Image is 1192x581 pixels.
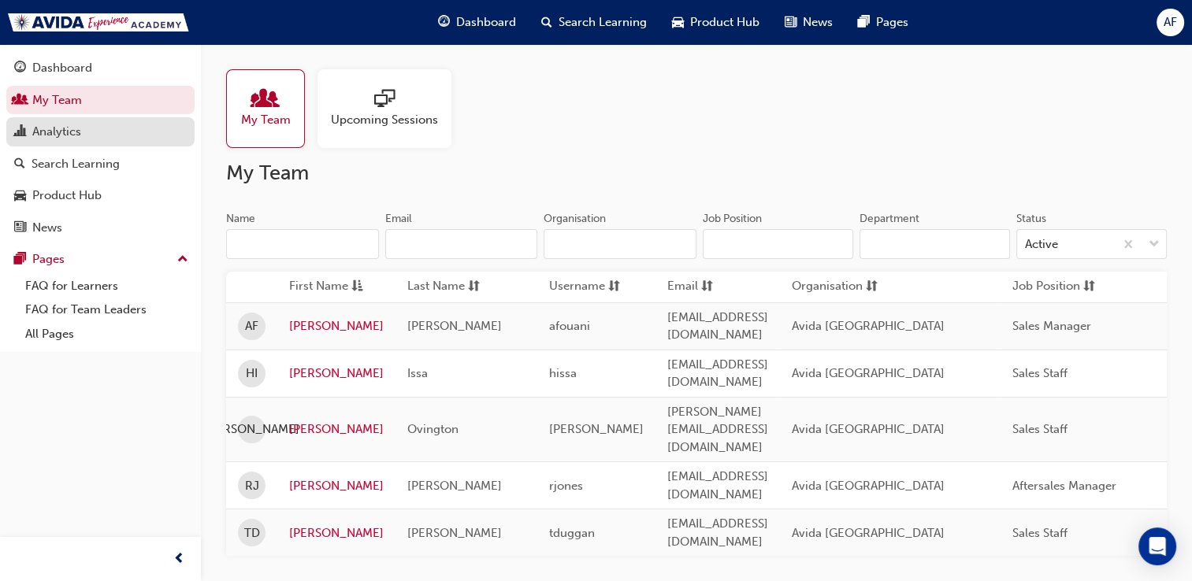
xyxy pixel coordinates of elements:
[468,277,480,297] span: sorting-icon
[549,277,605,297] span: Username
[6,245,195,274] button: Pages
[1164,13,1177,31] span: AF
[667,277,754,297] button: Emailsorting-icon
[701,277,713,297] span: sorting-icon
[19,322,195,346] a: All Pages
[549,422,644,436] span: [PERSON_NAME]
[19,274,195,298] a: FAQ for Learners
[1012,479,1116,493] span: Aftersales Manager
[8,13,189,31] img: Trak
[667,310,768,342] span: [EMAIL_ADDRESS][DOMAIN_NAME]
[608,277,620,297] span: sorting-icon
[14,253,26,267] span: pages-icon
[1138,527,1176,565] div: Open Intercom Messenger
[32,155,120,173] div: Search Learning
[703,211,762,227] div: Job Position
[1016,211,1046,227] div: Status
[876,13,908,31] span: Pages
[407,422,459,436] span: Ovington
[549,479,583,493] span: rjones
[1012,277,1080,297] span: Job Position
[549,319,590,333] span: afouani
[690,13,759,31] span: Product Hub
[245,317,258,335] span: AF
[385,229,538,259] input: Email
[6,86,195,115] a: My Team
[244,524,260,542] span: TD
[14,94,26,108] span: people-icon
[241,111,291,129] span: My Team
[374,89,395,111] span: sessionType_ONLINE_URL-icon
[331,111,438,129] span: Upcoming Sessions
[659,6,772,39] a: car-iconProduct Hub
[792,479,945,493] span: Avida [GEOGRAPHIC_DATA]
[858,13,870,32] span: pages-icon
[6,150,195,179] a: Search Learning
[549,526,595,540] span: tduggan
[1012,422,1068,436] span: Sales Staff
[672,13,684,32] span: car-icon
[407,366,428,380] span: Issa
[32,187,102,205] div: Product Hub
[385,211,412,227] div: Email
[541,13,552,32] span: search-icon
[792,319,945,333] span: Avida [GEOGRAPHIC_DATA]
[32,59,92,77] div: Dashboard
[289,420,384,439] a: [PERSON_NAME]
[245,477,259,495] span: RJ
[32,123,81,141] div: Analytics
[792,277,863,297] span: Organisation
[1157,9,1184,36] button: AF
[6,181,195,210] a: Product Hub
[544,229,696,259] input: Organisation
[529,6,659,39] a: search-iconSearch Learning
[14,157,25,172] span: search-icon
[407,479,502,493] span: [PERSON_NAME]
[860,229,1010,259] input: Department
[289,477,384,495] a: [PERSON_NAME]
[549,366,577,380] span: hissa
[792,526,945,540] span: Avida [GEOGRAPHIC_DATA]
[549,277,636,297] button: Usernamesorting-icon
[6,54,195,83] a: Dashboard
[6,50,195,245] button: DashboardMy TeamAnalyticsSearch LearningProduct HubNews
[407,319,502,333] span: [PERSON_NAME]
[351,277,363,297] span: asc-icon
[803,13,833,31] span: News
[289,524,384,542] a: [PERSON_NAME]
[226,211,255,227] div: Name
[667,277,698,297] span: Email
[226,229,379,259] input: Name
[205,420,299,439] span: [PERSON_NAME]
[425,6,529,39] a: guage-iconDashboard
[1083,277,1095,297] span: sorting-icon
[667,405,768,454] span: [PERSON_NAME][EMAIL_ADDRESS][DOMAIN_NAME]
[667,469,768,501] span: [EMAIL_ADDRESS][DOMAIN_NAME]
[6,213,195,242] a: News
[226,161,1167,186] h2: My Team
[177,250,188,270] span: up-icon
[772,6,845,39] a: news-iconNews
[792,422,945,436] span: Avida [GEOGRAPHIC_DATA]
[14,221,26,235] span: news-icon
[456,13,516,31] span: Dashboard
[559,13,647,31] span: Search Learning
[32,250,65,268] div: Pages
[438,13,450,32] span: guage-icon
[785,13,797,32] span: news-icon
[19,298,195,322] a: FAQ for Team Leaders
[289,317,384,335] a: [PERSON_NAME]
[32,219,62,237] div: News
[1149,235,1160,255] span: down-icon
[407,277,465,297] span: Last Name
[289,277,348,297] span: First Name
[544,211,606,227] div: Organisation
[407,277,494,297] button: Last Namesorting-icon
[860,211,919,227] div: Department
[317,69,464,148] a: Upcoming Sessions
[667,516,768,549] span: [EMAIL_ADDRESS][DOMAIN_NAME]
[255,89,276,111] span: people-icon
[845,6,921,39] a: pages-iconPages
[866,277,878,297] span: sorting-icon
